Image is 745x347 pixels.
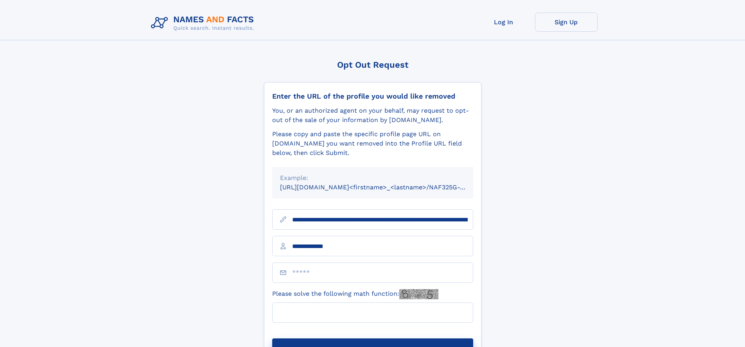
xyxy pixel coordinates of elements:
div: Please copy and paste the specific profile page URL on [DOMAIN_NAME] you want removed into the Pr... [272,129,473,158]
a: Log In [472,13,535,32]
a: Sign Up [535,13,598,32]
div: You, or an authorized agent on your behalf, may request to opt-out of the sale of your informatio... [272,106,473,125]
label: Please solve the following math function: [272,289,438,299]
div: Example: [280,173,465,183]
div: Enter the URL of the profile you would like removed [272,92,473,101]
div: Opt Out Request [264,60,481,70]
small: [URL][DOMAIN_NAME]<firstname>_<lastname>/NAF325G-xxxxxxxx [280,183,488,191]
img: Logo Names and Facts [148,13,260,34]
